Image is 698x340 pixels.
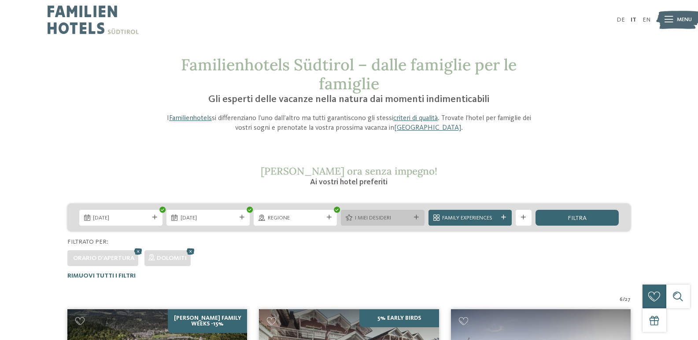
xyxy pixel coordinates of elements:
span: 27 [625,296,631,303]
span: Dolomiti [157,255,187,261]
span: Ai vostri hotel preferiti [310,178,388,186]
a: [GEOGRAPHIC_DATA] [394,124,461,132]
span: 6 [620,296,623,303]
span: Familienhotels Südtirol – dalle famiglie per le famiglie [181,55,517,94]
p: I si differenziano l’uno dall’altro ma tutti garantiscono gli stessi . Trovate l’hotel per famigl... [161,113,538,133]
span: Orario d'apertura [73,255,134,261]
span: Gli esperti delle vacanze nella natura dai momenti indimenticabili [208,95,489,104]
a: EN [643,17,650,23]
span: [PERSON_NAME] ora senza impegno! [261,165,437,177]
span: Regione [268,214,323,222]
a: DE [617,17,625,23]
span: filtra [568,215,587,221]
a: criteri di qualità [393,115,438,122]
a: IT [631,17,636,23]
span: I miei desideri [355,214,410,222]
span: Family Experiences [442,214,498,222]
span: Filtrato per: [67,239,108,245]
span: Rimuovi tutti i filtri [67,273,136,279]
span: [DATE] [181,214,236,222]
span: [DATE] [93,214,148,222]
span: Menu [677,16,692,24]
span: / [623,296,625,303]
a: Familienhotels [169,115,212,122]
